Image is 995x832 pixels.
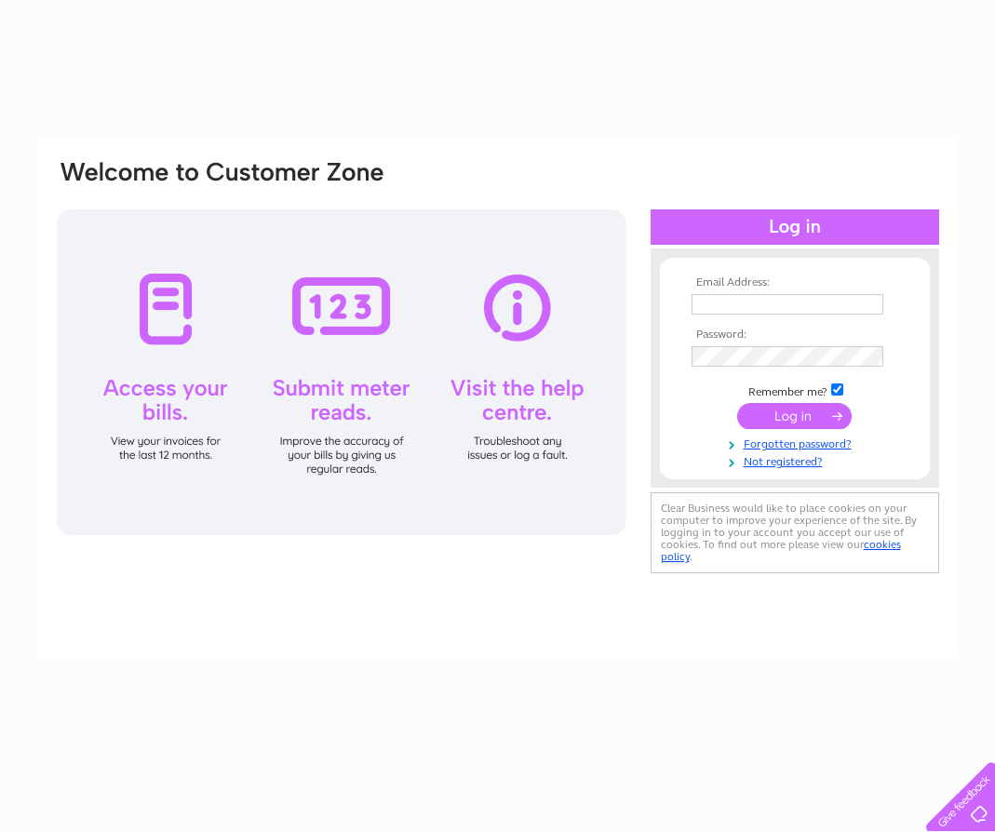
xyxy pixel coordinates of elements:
[737,403,852,429] input: Submit
[651,492,939,573] div: Clear Business would like to place cookies on your computer to improve your experience of the sit...
[692,434,903,451] a: Forgotten password?
[661,538,901,563] a: cookies policy
[687,329,903,342] th: Password:
[692,451,903,469] a: Not registered?
[687,276,903,289] th: Email Address:
[687,381,903,399] td: Remember me?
